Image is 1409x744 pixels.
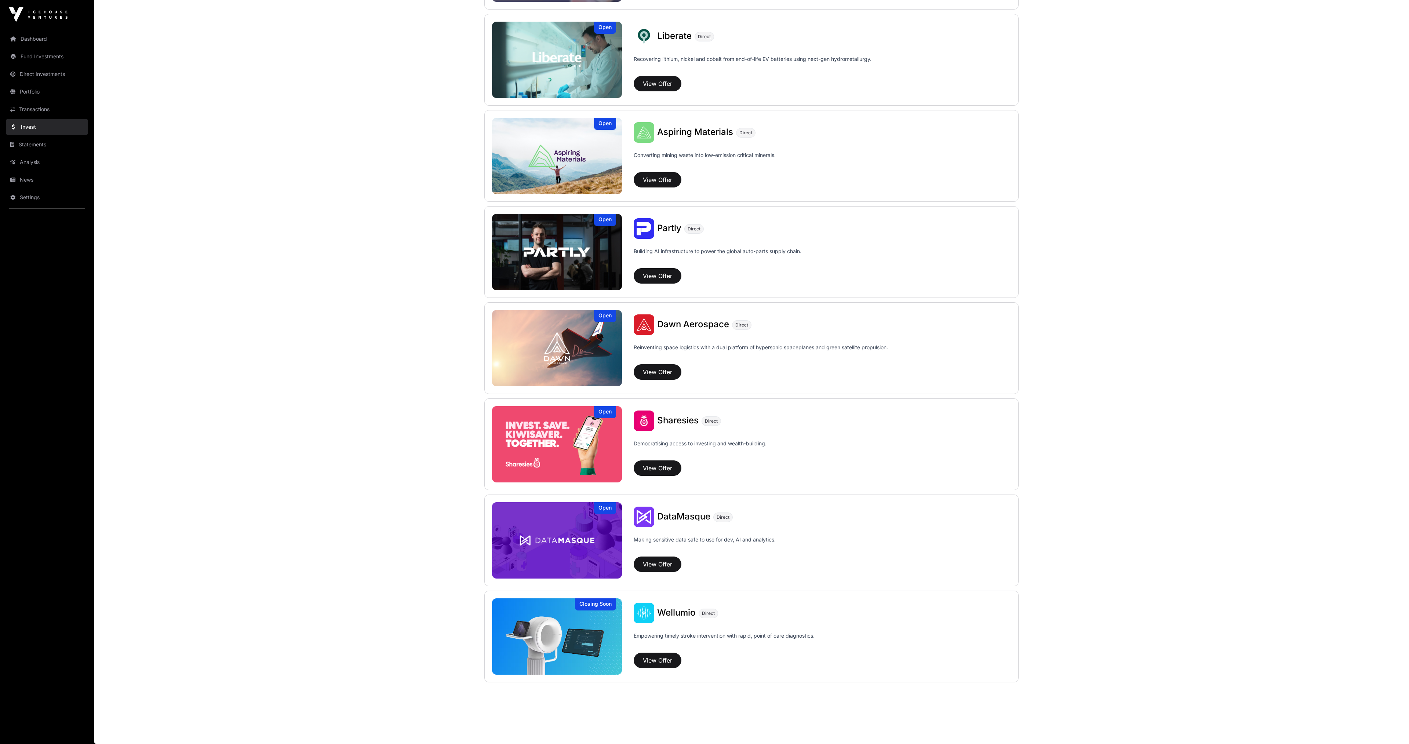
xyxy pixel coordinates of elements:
[492,118,622,194] img: Aspiring Materials
[634,364,681,380] button: View Offer
[657,127,733,137] span: Aspiring Materials
[1372,709,1409,744] iframe: Chat Widget
[634,632,815,650] p: Empowering timely stroke intervention with rapid, point of care diagnostics.
[702,610,715,616] span: Direct
[6,154,88,170] a: Analysis
[634,268,681,284] button: View Offer
[634,411,654,431] img: Sharesies
[657,608,696,618] a: Wellumio
[634,55,871,73] p: Recovering lithium, nickel and cobalt from end-of-life EV batteries using next-gen hydrometallurgy.
[634,460,681,476] button: View Offer
[492,22,622,98] a: LiberateOpen
[634,557,681,572] button: View Offer
[634,76,681,91] button: View Offer
[492,310,622,386] img: Dawn Aerospace
[492,598,622,675] a: WellumioClosing Soon
[717,514,729,520] span: Direct
[594,214,616,226] div: Open
[739,130,752,136] span: Direct
[492,502,622,579] img: DataMasque
[657,416,699,426] a: Sharesies
[634,122,654,143] img: Aspiring Materials
[698,34,711,40] span: Direct
[634,344,888,361] p: Reinventing space logistics with a dual platform of hypersonic spaceplanes and green satellite pr...
[492,406,622,482] a: SharesiesOpen
[634,248,801,265] p: Building AI infrastructure to power the global auto-parts supply chain.
[492,118,622,194] a: Aspiring MaterialsOpen
[492,22,622,98] img: Liberate
[575,598,616,610] div: Closing Soon
[657,415,699,426] span: Sharesies
[634,314,654,335] img: Dawn Aerospace
[634,152,776,169] p: Converting mining waste into low-emission critical minerals.
[634,440,767,457] p: Democratising access to investing and wealth-building.
[492,598,622,675] img: Wellumio
[492,310,622,386] a: Dawn AerospaceOpen
[657,512,710,522] a: DataMasque
[634,218,654,239] img: Partly
[492,214,622,290] img: Partly
[634,26,654,47] img: Liberate
[6,119,88,135] a: Invest
[634,603,654,623] img: Wellumio
[594,22,616,34] div: Open
[634,536,776,554] p: Making sensitive data safe to use for dev, AI and analytics.
[705,418,718,424] span: Direct
[6,136,88,153] a: Statements
[657,32,692,41] a: Liberate
[594,310,616,322] div: Open
[634,507,654,527] img: DataMasque
[6,31,88,47] a: Dashboard
[9,7,68,22] img: Icehouse Ventures Logo
[6,66,88,82] a: Direct Investments
[6,101,88,117] a: Transactions
[594,118,616,130] div: Open
[657,319,729,329] span: Dawn Aerospace
[492,502,622,579] a: DataMasqueOpen
[657,607,696,618] span: Wellumio
[594,406,616,418] div: Open
[688,226,700,232] span: Direct
[6,189,88,205] a: Settings
[634,172,681,187] button: View Offer
[657,224,681,233] a: Partly
[657,511,710,522] span: DataMasque
[735,322,748,328] span: Direct
[657,223,681,233] span: Partly
[657,320,729,329] a: Dawn Aerospace
[6,48,88,65] a: Fund Investments
[6,84,88,100] a: Portfolio
[634,653,681,668] button: View Offer
[492,214,622,290] a: PartlyOpen
[594,502,616,514] div: Open
[492,406,622,482] img: Sharesies
[657,128,733,137] a: Aspiring Materials
[6,172,88,188] a: News
[657,30,692,41] span: Liberate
